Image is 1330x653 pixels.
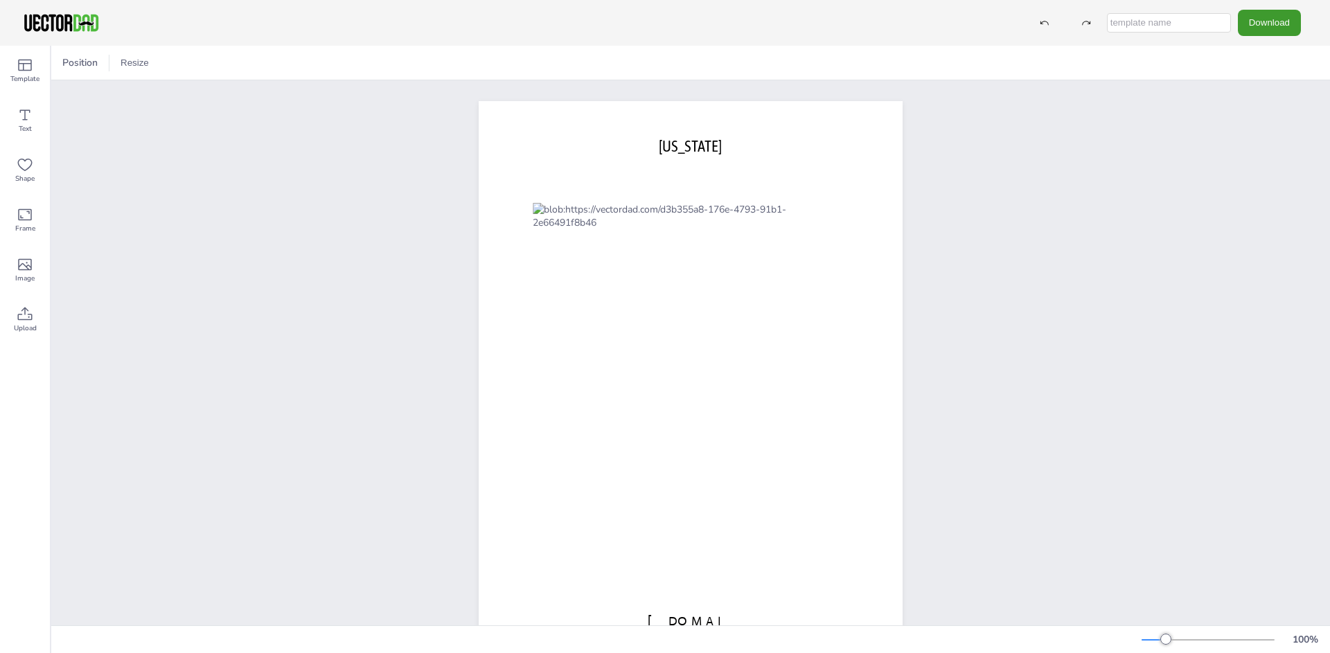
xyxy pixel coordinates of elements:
[1107,13,1231,33] input: template name
[14,323,37,334] span: Upload
[1288,633,1322,646] div: 100 %
[15,273,35,284] span: Image
[115,52,154,74] button: Resize
[60,56,100,69] span: Position
[10,73,39,84] span: Template
[22,12,100,33] img: VectorDad-1.png
[15,173,35,184] span: Shape
[15,223,35,234] span: Frame
[659,137,722,155] span: [US_STATE]
[1238,10,1301,35] button: Download
[19,123,32,134] span: Text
